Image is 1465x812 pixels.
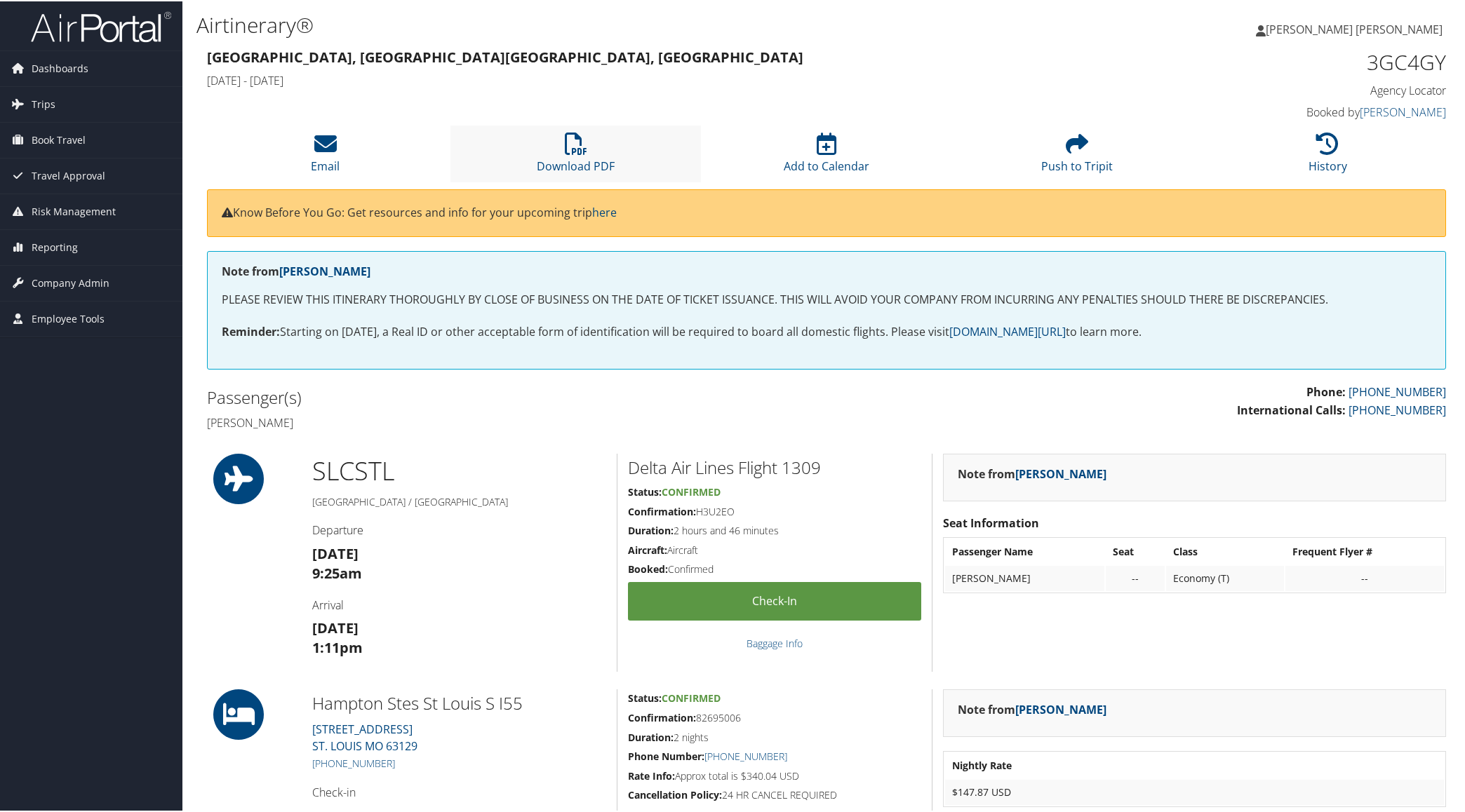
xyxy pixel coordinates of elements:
h4: Booked by [1152,103,1446,119]
h2: Delta Air Lines Flight 1309 [628,454,921,478]
h5: 2 hours and 46 minutes [628,522,921,536]
strong: Phone Number: [628,748,704,762]
strong: Duration: [628,729,674,743]
strong: Seat Information [943,514,1039,529]
strong: Aircraft: [628,542,667,555]
a: Push to Tripit [1041,139,1113,172]
a: [PERSON_NAME] [279,262,370,278]
strong: Status: [628,484,662,497]
span: Company Admin [32,264,109,299]
a: Add to Calendar [784,139,869,172]
strong: Duration: [628,522,674,536]
p: PLEASE REVIEW THIS ITINERARY THOROUGHLY BY CLOSE OF BUSINESS ON THE DATE OF TICKET ISSUANCE. THIS... [222,290,1431,308]
h4: Check-in [312,783,606,799]
a: History [1309,139,1347,172]
a: Baggage Info [747,635,803,649]
strong: Phone: [1306,383,1346,398]
div: -- [1292,571,1437,583]
h4: [DATE] - [DATE] [207,72,1131,87]
h4: [PERSON_NAME] [207,414,816,429]
a: Download PDF [537,139,615,172]
h1: Airtinerary® [196,9,1036,39]
a: [PERSON_NAME] [1015,701,1106,716]
th: Passenger Name [945,538,1104,563]
h5: [GEOGRAPHIC_DATA] / [GEOGRAPHIC_DATA] [312,494,606,508]
strong: Status: [628,690,662,703]
a: [PERSON_NAME] [PERSON_NAME] [1256,7,1457,49]
strong: [DATE] [312,617,359,636]
strong: 9:25am [312,562,362,581]
th: Frequent Flyer # [1285,538,1444,563]
h4: Agency Locator [1152,81,1446,97]
a: Email [311,139,340,172]
strong: Note from [222,262,370,278]
p: Know Before You Go: Get resources and info for your upcoming trip [222,203,1431,221]
strong: [GEOGRAPHIC_DATA], [GEOGRAPHIC_DATA] [GEOGRAPHIC_DATA], [GEOGRAPHIC_DATA] [207,46,803,65]
a: Check-in [628,581,921,619]
span: Dashboards [32,50,88,85]
strong: Booked: [628,561,668,574]
strong: Cancellation Policy: [628,787,722,800]
strong: Confirmation: [628,710,696,723]
a: [PHONE_NUMBER] [312,755,395,769]
h5: Aircraft [628,542,921,556]
strong: Rate Info: [628,768,675,781]
th: Nightly Rate [945,752,1444,777]
span: Confirmed [662,690,721,703]
td: $147.87 USD [945,778,1444,804]
h2: Passenger(s) [207,384,816,408]
h5: Confirmed [628,561,921,575]
h5: H3U2EO [628,503,921,517]
th: Class [1166,538,1284,563]
span: Trips [32,86,55,121]
strong: Note from [958,465,1106,480]
span: Employee Tools [32,300,105,335]
a: [PHONE_NUMBER] [1349,401,1446,417]
span: Reporting [32,229,78,264]
strong: Reminder: [222,323,280,338]
span: [PERSON_NAME] [PERSON_NAME] [1266,20,1443,36]
th: Seat [1106,538,1165,563]
a: [PERSON_NAME] [1360,103,1446,119]
a: [PERSON_NAME] [1015,465,1106,480]
h1: 3GC4GY [1152,46,1446,76]
span: Travel Approval [32,157,105,192]
img: airportal-logo.png [31,9,171,42]
h5: 24 HR CANCEL REQUIRED [628,787,921,801]
strong: International Calls: [1237,401,1346,417]
h2: Hampton Stes St Louis S I55 [312,690,606,714]
h5: 82695006 [628,710,921,724]
span: Confirmed [662,484,721,497]
a: here [592,203,617,219]
p: Starting on [DATE], a Real ID or other acceptable form of identification will be required to boar... [222,322,1431,340]
strong: Confirmation: [628,503,696,517]
a: [DOMAIN_NAME][URL] [949,323,1066,338]
h1: SLC STL [312,452,606,487]
h5: Approx total is $340.04 USD [628,768,921,782]
h5: 2 nights [628,729,921,743]
td: Economy (T) [1166,564,1284,590]
div: -- [1113,571,1158,583]
h4: Departure [312,521,606,536]
td: [PERSON_NAME] [945,564,1104,590]
span: Book Travel [32,121,86,156]
strong: Note from [958,701,1106,716]
a: [PHONE_NUMBER] [1349,383,1446,398]
strong: [DATE] [312,543,359,562]
a: [PHONE_NUMBER] [704,748,787,762]
strong: 1:11pm [312,637,363,656]
span: Risk Management [32,193,116,228]
h4: Arrival [312,596,606,611]
a: [STREET_ADDRESS]ST. LOUIS MO 63129 [312,720,417,752]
